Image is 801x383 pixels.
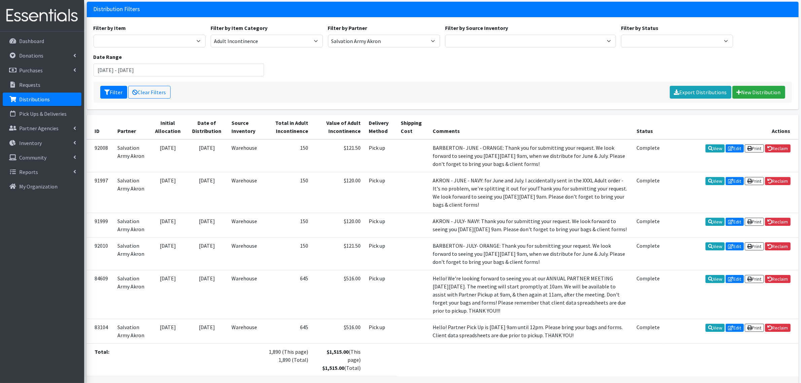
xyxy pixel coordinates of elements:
td: AKRON - JUNE - NAVY: for June and July. I accidentally sent in the XXXL Adult order - It's no pro... [429,172,632,213]
a: Reports [3,165,81,179]
td: Complete [632,213,664,237]
td: Complete [632,139,664,172]
td: Salvation Army Akron [114,139,149,172]
td: Pick up [365,237,397,270]
td: [DATE] [186,237,227,270]
label: Filter by Item Category [211,24,267,32]
td: 150 [265,172,312,213]
th: Partner [114,115,149,139]
a: New Distribution [732,86,785,99]
button: Filter [100,86,127,99]
td: (This page) (Total) [312,343,365,376]
td: Salvation Army Akron [114,270,149,319]
a: Edit [726,324,744,332]
td: Complete [632,270,664,319]
td: [DATE] [186,139,227,172]
td: 645 [265,270,312,319]
th: Date of Distribution [186,115,227,139]
p: Donations [19,52,43,59]
td: Salvation Army Akron [114,237,149,270]
a: Reclaim [765,218,791,226]
a: Edit [726,177,744,185]
td: Complete [632,319,664,343]
td: 1,890 (This page) 1,890 (Total) [265,343,312,376]
p: Partner Agencies [19,125,59,132]
td: Pick up [365,319,397,343]
p: Distributions [19,96,50,103]
th: Value of Adult Incontinence [312,115,365,139]
td: $120.00 [312,213,365,237]
p: Dashboard [19,38,44,44]
td: Warehouse [228,319,265,343]
td: $516.00 [312,270,365,319]
strong: Total: [95,348,110,355]
td: 92008 [87,139,114,172]
a: Donations [3,49,81,62]
p: Purchases [19,67,43,74]
td: Warehouse [228,213,265,237]
td: [DATE] [149,319,186,343]
th: Source Inventory [228,115,265,139]
td: [DATE] [186,213,227,237]
th: Delivery Method [365,115,397,139]
td: [DATE] [186,319,227,343]
td: Complete [632,172,664,213]
a: View [705,144,725,152]
label: Date Range [94,53,122,61]
a: View [705,275,725,283]
a: Community [3,151,81,164]
label: Filter by Status [621,24,658,32]
a: Requests [3,78,81,92]
td: [DATE] [149,270,186,319]
td: 150 [265,213,312,237]
td: $121.50 [312,237,365,270]
a: Print [745,324,764,332]
th: Total in Adult Incontinence [265,115,312,139]
td: Pick up [365,172,397,213]
td: $120.00 [312,172,365,213]
td: 92010 [87,237,114,270]
td: BARBERTON- JUNE - ORANGE: Thank you for submitting your request. We look forward to seeing you [D... [429,139,632,172]
strong: $1,515.00 [322,364,344,371]
td: [DATE] [149,139,186,172]
td: AKRON - JULY- NAVY: Thank you for submitting your request. We look forward to seeing you [DATE][D... [429,213,632,237]
td: 150 [265,237,312,270]
img: HumanEssentials [3,4,81,27]
td: 83104 [87,319,114,343]
a: View [705,177,725,185]
th: Status [632,115,664,139]
a: View [705,242,725,250]
th: Shipping Cost [397,115,429,139]
td: $121.50 [312,139,365,172]
td: Salvation Army Akron [114,172,149,213]
td: [DATE] [149,213,186,237]
a: Print [745,144,764,152]
p: Reports [19,169,38,175]
td: 84609 [87,270,114,319]
a: Reclaim [765,177,791,185]
a: Distributions [3,93,81,106]
h3: Distribution Filters [94,6,140,13]
td: Hello! Partner Pick Up is [DATE] 9am until 12pm. Please bring your bags and forms. Client data sp... [429,319,632,343]
a: My Organization [3,180,81,193]
td: Salvation Army Akron [114,319,149,343]
a: Reclaim [765,242,791,250]
a: Reclaim [765,144,791,152]
td: $516.00 [312,319,365,343]
a: Dashboard [3,34,81,48]
a: Reclaim [765,324,791,332]
a: Edit [726,242,744,250]
td: 91999 [87,213,114,237]
a: Edit [726,218,744,226]
a: Print [745,177,764,185]
a: Print [745,242,764,250]
td: Salvation Army Akron [114,213,149,237]
a: View [705,324,725,332]
a: Purchases [3,64,81,77]
strong: $1,515.00 [327,348,349,355]
td: 645 [265,319,312,343]
p: Requests [19,81,40,88]
td: Warehouse [228,237,265,270]
td: BARBERTON- JULY- ORANGE: Thank you for submitting your request. We look forward to seeing you [DA... [429,237,632,270]
input: January 1, 2011 - December 31, 2011 [94,64,264,76]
